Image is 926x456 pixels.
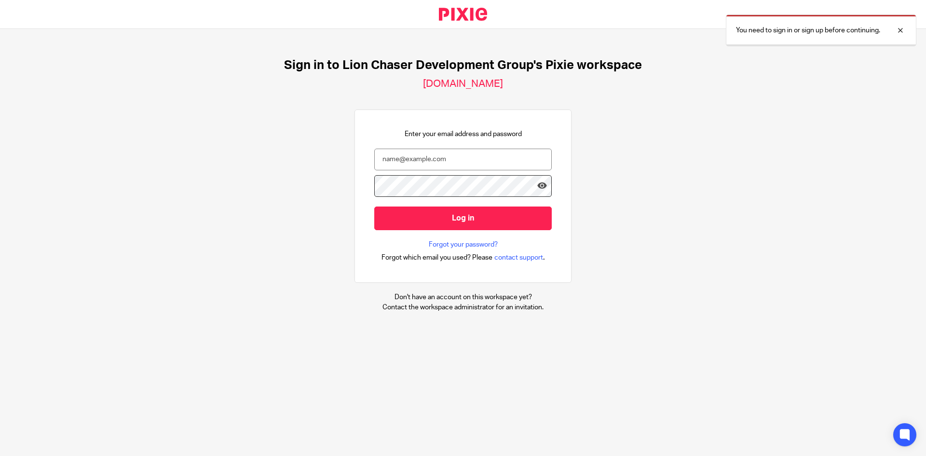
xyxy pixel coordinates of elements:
[381,253,492,263] span: Forgot which email you used? Please
[405,129,522,139] p: Enter your email address and password
[423,78,503,90] h2: [DOMAIN_NAME]
[494,253,543,263] span: contact support
[382,292,544,302] p: Don't have an account on this workspace yet?
[374,207,552,230] input: Log in
[382,303,544,312] p: Contact the workspace administrator for an invitation.
[381,252,545,263] div: .
[736,26,880,35] p: You need to sign in or sign up before continuing.
[429,240,498,249] a: Forgot your password?
[284,58,642,73] h1: Sign in to Lion Chaser Development Group's Pixie workspace
[374,149,552,170] input: name@example.com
